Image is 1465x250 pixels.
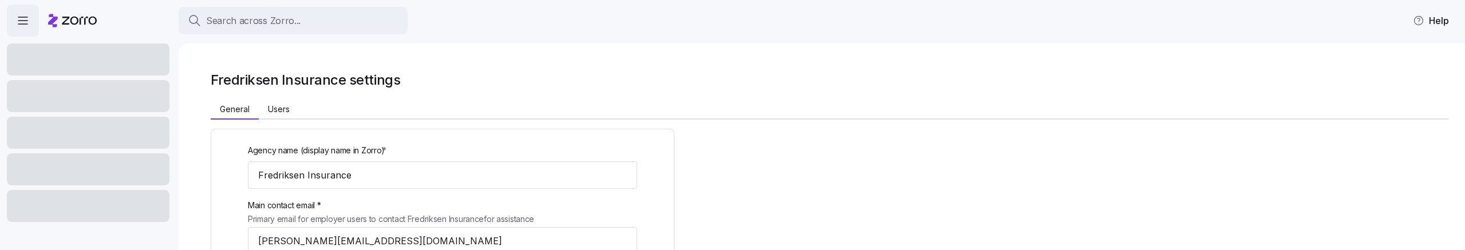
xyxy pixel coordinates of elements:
h1: Fredriksen Insurance settings [211,71,400,89]
span: Agency name (display name in Zorro) [248,144,385,157]
span: Primary email for employer users to contact Fredriksen Insurance for assistance [248,213,534,225]
button: Help [1404,9,1458,32]
span: Search across Zorro... [206,14,301,28]
input: Type agency name [248,161,637,189]
span: General [220,105,250,113]
span: Help [1413,14,1449,27]
span: Main contact email * [248,199,534,212]
button: Search across Zorro... [179,7,408,34]
span: Users [268,105,290,113]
